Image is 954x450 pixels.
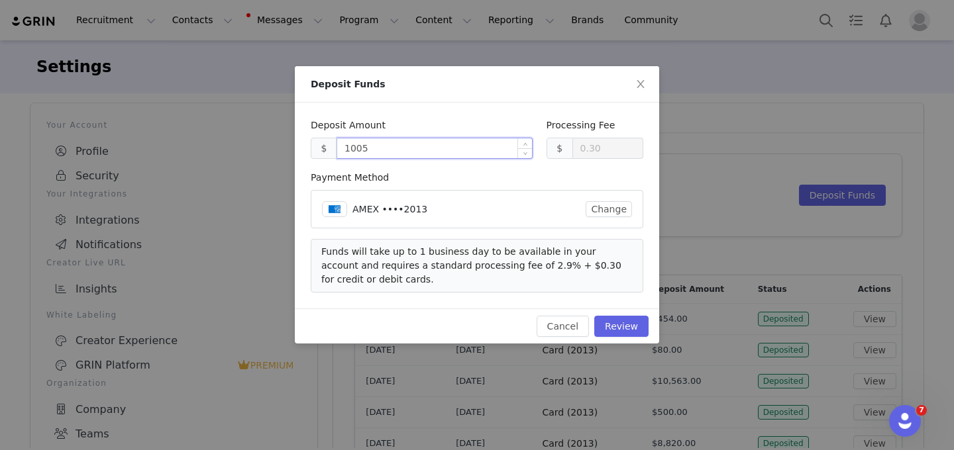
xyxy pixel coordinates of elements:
span: Increase Value [518,138,532,148]
span: Decrease Value [518,148,532,158]
label: Processing Fee [547,120,615,130]
span: AMEX ••••2013 [352,204,427,214]
label: Deposit Amount [311,120,386,130]
span: Deposit Funds [311,79,386,89]
i: icon: up [523,142,527,146]
button: Cancel [537,316,589,337]
span: 7 [916,405,927,416]
i: icon: close [635,79,646,89]
span: Funds will take up to 1 business day to be available in your account and requires a standard proc... [321,246,621,285]
button: Review [594,316,649,337]
button: Change [586,201,632,217]
label: Payment Method [311,172,389,183]
iframe: Intercom live chat [889,405,921,437]
button: Close [622,66,659,103]
div: $ [547,138,573,159]
div: $ [311,138,337,159]
i: icon: down [523,152,527,156]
